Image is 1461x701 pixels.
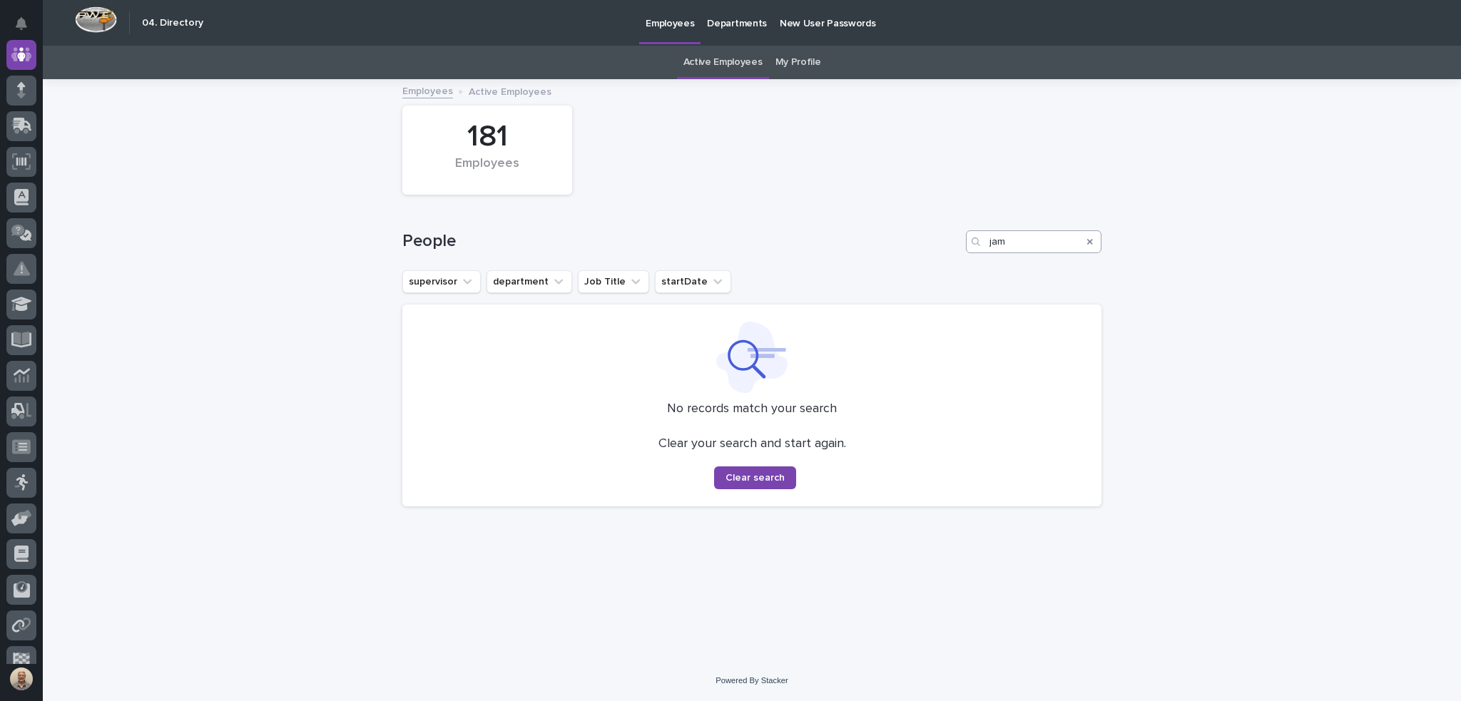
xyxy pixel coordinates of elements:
[655,270,731,293] button: startDate
[683,46,763,79] a: Active Employees
[726,473,785,483] span: Clear search
[18,17,36,40] div: Notifications
[714,466,796,489] button: Clear search
[775,46,821,79] a: My Profile
[469,83,551,98] p: Active Employees
[402,231,960,252] h1: People
[487,270,572,293] button: department
[427,119,548,155] div: 181
[6,664,36,694] button: users-avatar
[142,17,203,29] h2: 04. Directory
[419,401,1084,417] p: No records match your search
[427,156,548,186] div: Employees
[966,230,1101,253] input: Search
[716,676,788,685] a: Powered By Stacker
[6,9,36,39] button: Notifications
[402,270,481,293] button: supervisor
[578,270,649,293] button: Job Title
[75,6,117,33] img: Workspace Logo
[658,436,846,452] p: Clear your search and start again.
[402,82,453,98] a: Employees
